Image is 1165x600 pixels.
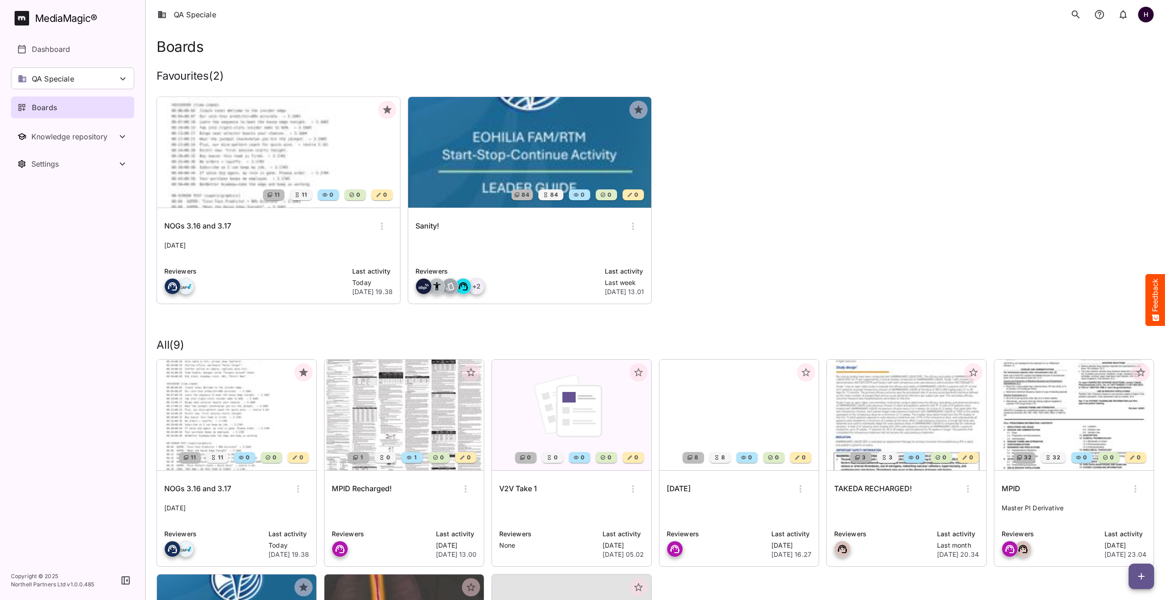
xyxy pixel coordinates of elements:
p: Northell Partners Ltd v 1.0.0.485 [11,580,95,589]
p: [DATE] [603,541,644,550]
button: Toggle Settings [11,153,134,175]
span: 32 [1052,453,1060,462]
p: [DATE] 13.00 [436,550,476,559]
h2: Favourites ( 2 ) [157,70,223,95]
span: 0 [329,190,333,199]
span: 11 [274,190,279,199]
span: 84 [521,190,529,199]
p: [DATE] 19.38 [352,287,393,296]
button: notifications [1090,5,1109,24]
button: Toggle Knowledge repository [11,126,134,147]
img: Sanity! [408,97,651,208]
span: 8 [694,453,698,462]
p: Dashboard [32,44,70,55]
span: 11 [217,453,223,462]
p: Reviewers [667,529,766,539]
span: 0 [580,190,584,199]
img: Sept 4 [659,360,819,470]
span: 0 [526,453,531,462]
img: NOGs 3.16 and 3.17 [157,97,400,208]
span: 3 [861,453,866,462]
h6: V2V Take 1 [499,483,537,495]
span: 0 [1082,453,1087,462]
span: 0 [968,453,973,462]
span: 0 [272,453,276,462]
p: Today [268,541,309,550]
span: 11 [190,453,196,462]
span: 0 [801,453,805,462]
p: [DATE] [771,541,811,550]
span: 0 [355,190,360,199]
span: 0 [553,453,557,462]
p: Last activity [771,529,811,539]
span: 0 [466,453,471,462]
p: Reviewers [415,266,599,276]
span: 0 [747,453,752,462]
span: 0 [385,453,390,462]
h2: All ( 9 ) [157,339,1154,352]
p: [DATE] [164,241,393,259]
span: 0 [245,453,249,462]
span: 3 [888,453,892,462]
a: MediaMagic® [15,11,134,25]
img: V2V Take 1 [492,360,651,470]
span: 32 [1023,453,1032,462]
p: Today [352,278,393,287]
nav: Knowledge repository [11,126,134,147]
span: 0 [607,453,611,462]
span: 1 [360,453,363,462]
span: 0 [1136,453,1140,462]
h6: NOGs 3.16 and 3.17 [164,220,231,232]
button: search [1067,5,1085,24]
p: None [499,541,597,550]
img: NOGs 3.16 and 3.17 [157,360,316,470]
h1: Boards [157,38,203,55]
div: Settings [31,159,117,168]
div: MediaMagic ® [35,11,97,26]
h6: [DATE] [667,483,691,495]
p: Reviewers [1002,529,1099,539]
p: Last activity [352,266,393,276]
p: Reviewers [164,266,347,276]
p: Last month [937,541,979,550]
h6: MPID [1002,483,1020,495]
div: + 2 [468,278,485,295]
span: 8 [720,453,725,462]
p: [DATE] 16.27 [771,550,811,559]
span: 0 [915,453,919,462]
p: Copyright © 2025 [11,572,95,580]
p: [DATE] 13.01 [605,287,644,296]
span: 0 [299,453,303,462]
span: 0 [439,453,444,462]
h6: MPID Recharged! [332,483,392,495]
p: Last activity [937,529,979,539]
img: TAKEDA RECHARGED! [827,360,986,470]
p: [DATE] 20.34 [937,550,979,559]
span: 0 [633,453,638,462]
img: MPID Recharged! [324,360,484,470]
p: Master PI Derivative [1002,503,1146,522]
p: [DATE] [1104,541,1146,550]
p: Last activity [268,529,309,539]
a: Boards [11,97,134,118]
img: MPID [994,360,1154,470]
span: 11 [301,190,307,199]
p: Reviewers [332,529,431,539]
p: [DATE] 05.02 [603,550,644,559]
p: [DATE] [164,503,309,522]
div: Knowledge repository [31,132,117,141]
p: Last activity [605,266,644,276]
span: 1 [413,453,416,462]
p: Last activity [603,529,644,539]
span: 0 [580,453,584,462]
p: Last activity [436,529,476,539]
span: 0 [774,453,779,462]
span: 0 [382,190,387,199]
p: Last week [605,278,644,287]
button: Feedback [1145,274,1165,326]
p: [DATE] [436,541,476,550]
button: notifications [1114,5,1132,24]
span: 0 [942,453,946,462]
h6: TAKEDA RECHARGED! [834,483,912,495]
p: Reviewers [164,529,263,539]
